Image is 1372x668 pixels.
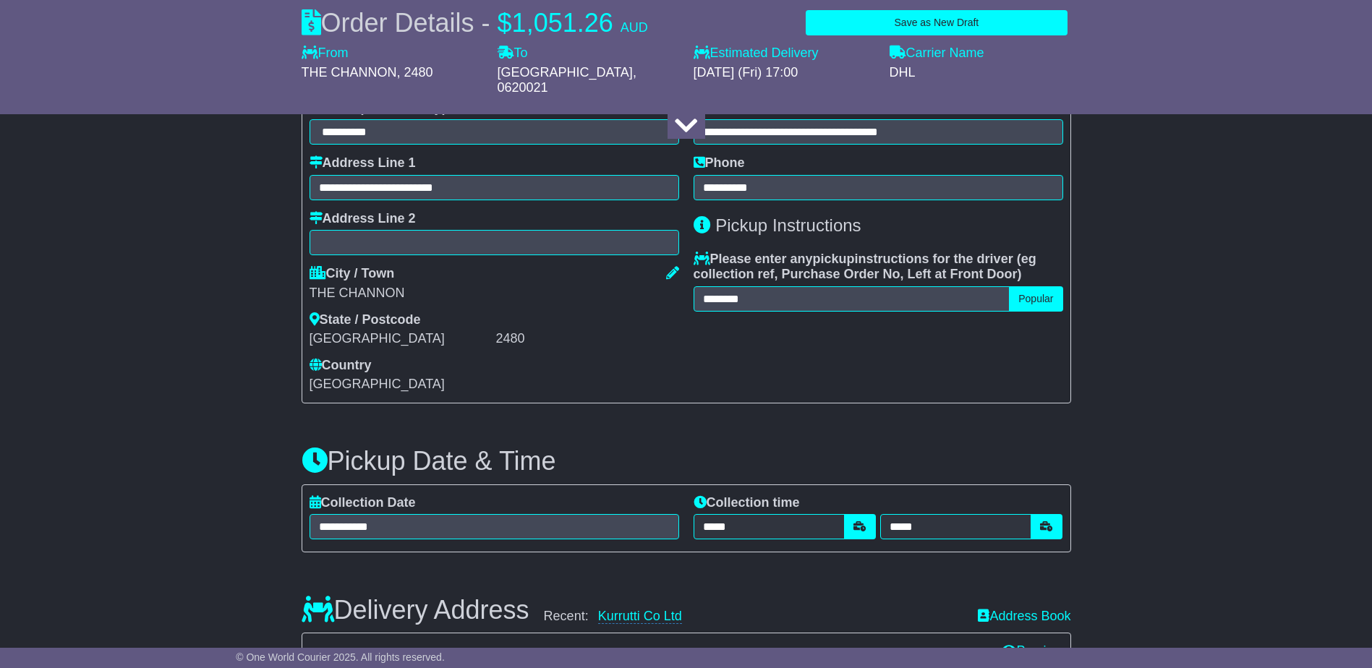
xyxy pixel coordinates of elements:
[806,10,1067,35] button: Save as New Draft
[694,46,875,61] label: Estimated Delivery
[498,46,528,61] label: To
[598,609,682,624] a: Kurrutti Co Ltd
[302,447,1071,476] h3: Pickup Date & Time
[890,65,1071,81] div: DHL
[310,312,421,328] label: State / Postcode
[813,252,855,266] span: pickup
[302,46,349,61] label: From
[310,331,493,347] div: [GEOGRAPHIC_DATA]
[310,358,372,374] label: Country
[694,495,800,511] label: Collection time
[496,331,679,347] div: 2480
[715,215,861,235] span: Pickup Instructions
[512,8,613,38] span: 1,051.26
[310,211,416,227] label: Address Line 2
[544,609,964,625] div: Recent:
[498,65,636,95] span: , 0620021
[694,252,1063,283] label: Please enter any instructions for the driver ( )
[1009,286,1062,312] button: Popular
[397,65,433,80] span: , 2480
[310,155,416,171] label: Address Line 1
[978,609,1070,623] a: Address Book
[694,155,745,171] label: Phone
[621,20,648,35] span: AUD
[1002,643,1062,658] a: Preview
[694,252,1036,282] span: eg collection ref, Purchase Order No, Left at Front Door
[890,46,984,61] label: Carrier Name
[236,651,445,663] span: © One World Courier 2025. All rights reserved.
[302,596,529,625] h3: Delivery Address
[310,286,679,301] div: THE CHANNON
[310,377,445,391] span: [GEOGRAPHIC_DATA]
[498,8,512,38] span: $
[302,65,397,80] span: THE CHANNON
[694,65,875,81] div: [DATE] (Fri) 17:00
[302,7,648,38] div: Order Details -
[310,495,416,511] label: Collection Date
[498,65,633,80] span: [GEOGRAPHIC_DATA]
[310,266,395,282] label: City / Town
